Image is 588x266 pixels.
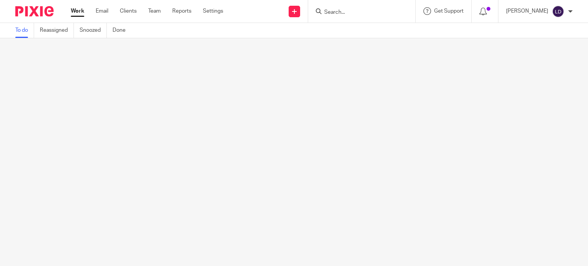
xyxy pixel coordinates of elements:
a: To do [15,23,34,38]
a: Email [96,7,108,15]
a: Clients [120,7,137,15]
span: Get Support [434,8,464,14]
img: Pixie [15,6,54,16]
img: svg%3E [552,5,564,18]
input: Search [323,9,392,16]
a: Team [148,7,161,15]
a: Done [113,23,131,38]
p: [PERSON_NAME] [506,7,548,15]
a: Settings [203,7,223,15]
a: Snoozed [80,23,107,38]
a: Reassigned [40,23,74,38]
a: Reports [172,7,191,15]
a: Work [71,7,84,15]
